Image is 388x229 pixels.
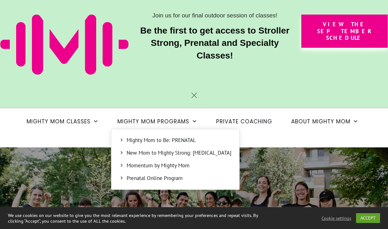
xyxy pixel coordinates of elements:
[216,116,272,127] a: Private Coaching
[127,162,231,170] span: Momentum by Mighty Mom
[27,116,91,127] span: Mighty Mom Classes
[127,149,231,157] span: New Mom to Mighty Strong: [MEDICAL_DATA]
[27,116,98,127] a: Mighty Mom Classes
[127,174,231,183] span: Prenatal Online Program
[291,116,358,127] a: About Mighty Mom
[0,15,128,75] img: mighty-mom-ico
[322,215,351,221] a: Cookie settings
[291,116,350,127] span: About Mighty Mom
[8,213,268,224] div: We use cookies on our website to give you the most relevant experience by remembering your prefer...
[115,161,236,170] a: Momentum by Mighty Mom
[312,21,377,41] span: View the September Schedule
[115,174,236,183] a: Prenatal Online Program
[134,9,297,24] p: Join us for our final outdoor session of classes!
[115,148,236,158] a: New Mom to Mighty Strong: [MEDICAL_DATA]
[356,213,380,223] a: ACCEPT
[127,136,231,145] span: Mighty Mom to Be: PRENATAL
[134,24,297,62] h2: Be the first to get access to Stroller Strong, Prenatal and Specialty Classes!
[117,116,189,127] span: Mighty Mom Programs
[301,15,388,48] a: View the September Schedule
[115,136,236,145] a: Mighty Mom to Be: PRENATAL
[117,116,197,127] a: Mighty Mom Programs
